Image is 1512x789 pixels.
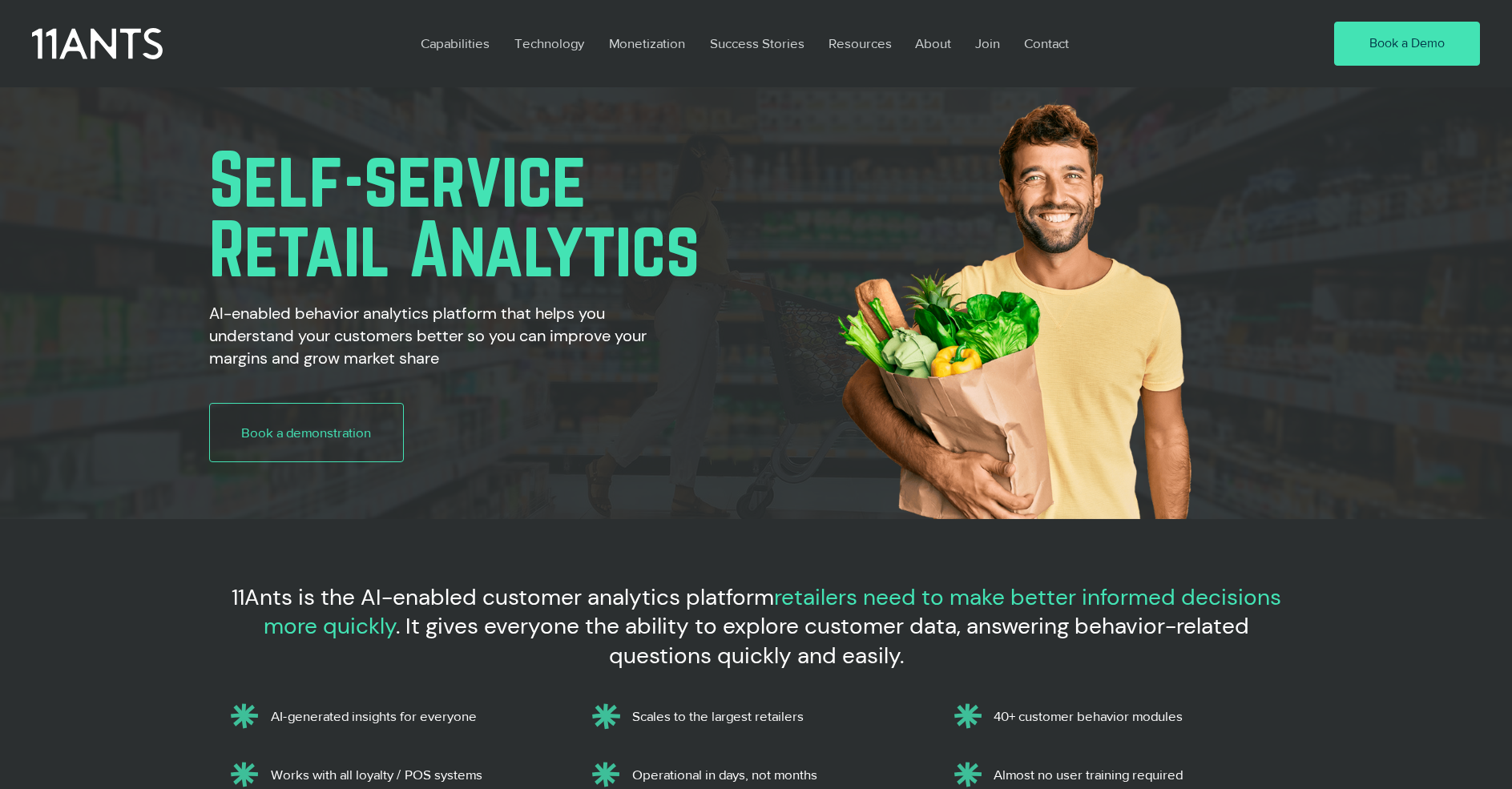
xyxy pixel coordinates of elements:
[907,25,959,62] p: About
[816,25,903,62] a: Resources
[502,25,597,62] a: Technology
[396,611,1249,670] span: . It gives everyone the ability to explore customer data, answering behavior-related questions qu...
[264,582,1281,641] span: retailers need to make better informed decisions more quickly
[698,25,816,62] a: Success Stories
[271,708,477,723] span: AI-generated insights for everyone
[209,302,686,369] h2: AI-enabled behavior analytics platform that helps you understand your customers better so you can...
[967,25,1008,62] p: Join
[702,25,812,62] p: Success Stories
[994,767,1284,783] p: Almost no user training required
[409,25,502,62] a: Capabilities
[994,708,1284,724] p: 40+ customer behavior modules
[271,767,562,783] p: Works with all loyalty / POS systems
[821,25,900,62] p: Resources
[409,25,1288,62] nav: Site
[1334,22,1480,66] a: Book a Demo
[506,25,592,62] p: Technology
[632,767,923,783] p: Operational in days, not months
[903,25,963,62] a: About
[209,403,404,462] a: Book a demonstration
[209,207,700,290] span: Retail Analytics
[209,137,587,220] span: Self-service
[1012,25,1083,62] a: Contact
[632,708,923,724] p: Scales to the largest retailers
[413,25,498,62] p: Capabilities
[601,25,693,62] p: Monetization
[963,25,1012,62] a: Join
[597,25,698,62] a: Monetization
[1369,34,1445,52] span: Book a Demo
[241,423,371,442] span: Book a demonstration
[232,582,774,612] span: 11Ants is the AI-enabled customer analytics platform
[1016,25,1077,62] p: Contact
